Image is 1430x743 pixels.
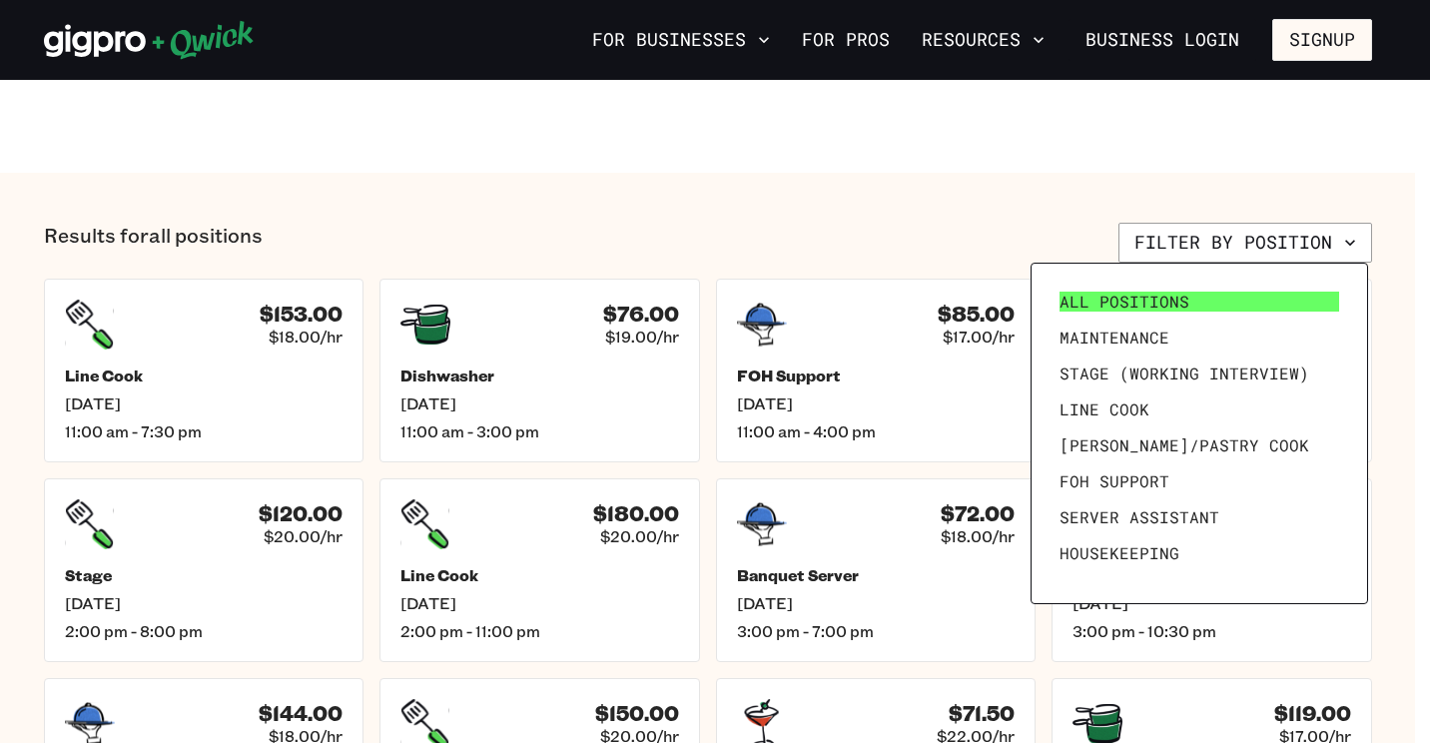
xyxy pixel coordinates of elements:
span: Server Assistant [1060,507,1219,527]
span: Prep Cook [1060,579,1149,599]
span: [PERSON_NAME]/Pastry Cook [1060,435,1309,455]
span: Stage (working interview) [1060,364,1309,383]
ul: Filter by position [1052,284,1347,583]
span: Line Cook [1060,399,1149,419]
span: FOH Support [1060,471,1169,491]
span: Housekeeping [1060,543,1179,563]
span: All Positions [1060,292,1189,312]
span: Maintenance [1060,328,1169,348]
